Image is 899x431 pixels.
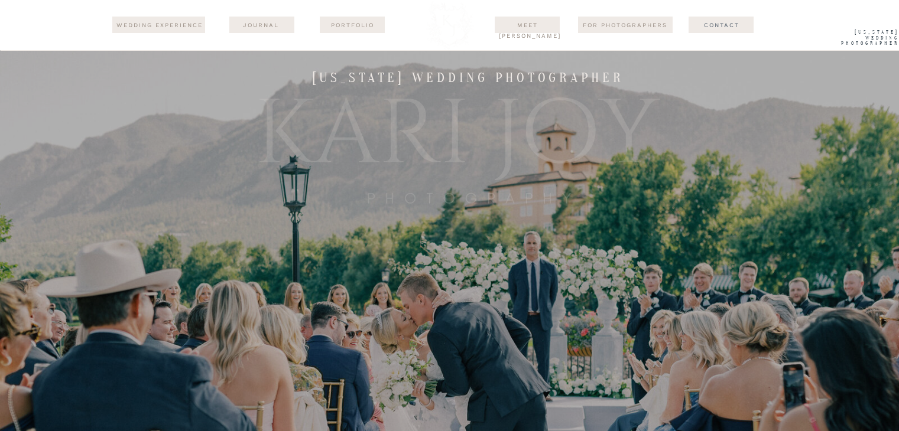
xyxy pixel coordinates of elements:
[324,20,381,30] a: Portfolio
[305,70,632,83] h1: [US_STATE] wedding photographer
[681,20,763,30] a: Contact
[578,20,673,30] a: For Photographers
[232,20,290,30] a: journal
[115,20,205,31] a: wedding experience
[823,30,899,50] a: [US_STATE] WEdding Photographer
[499,20,556,30] a: Meet [PERSON_NAME]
